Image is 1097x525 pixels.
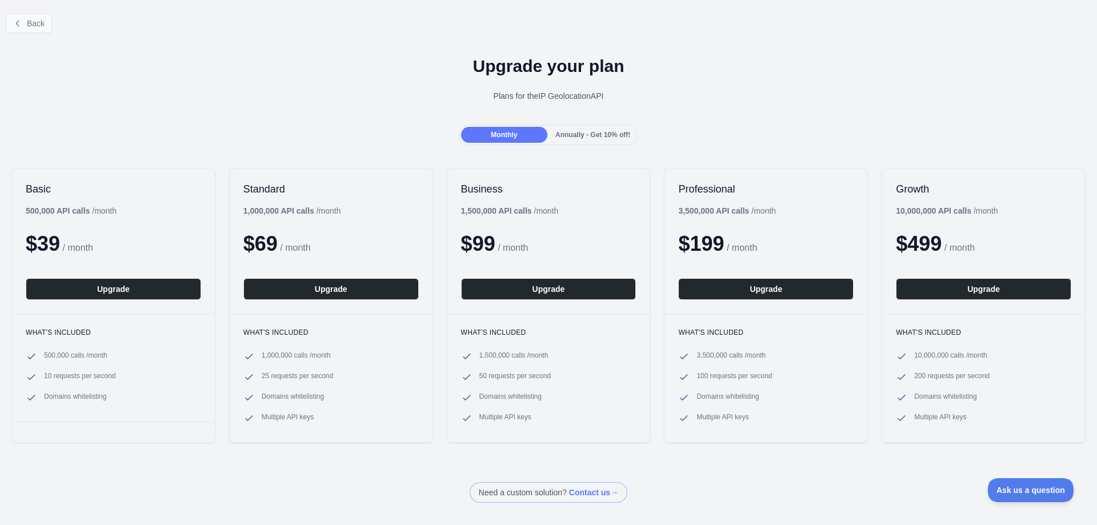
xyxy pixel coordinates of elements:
b: 1,500,000 API calls [461,206,532,215]
span: $ 199 [678,232,724,255]
div: / month [678,205,776,217]
span: $ 99 [461,232,495,255]
div: / month [461,205,559,217]
h2: Business [461,182,636,196]
h2: Professional [678,182,854,196]
iframe: Toggle Customer Support [988,478,1074,502]
b: 3,500,000 API calls [678,206,749,215]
